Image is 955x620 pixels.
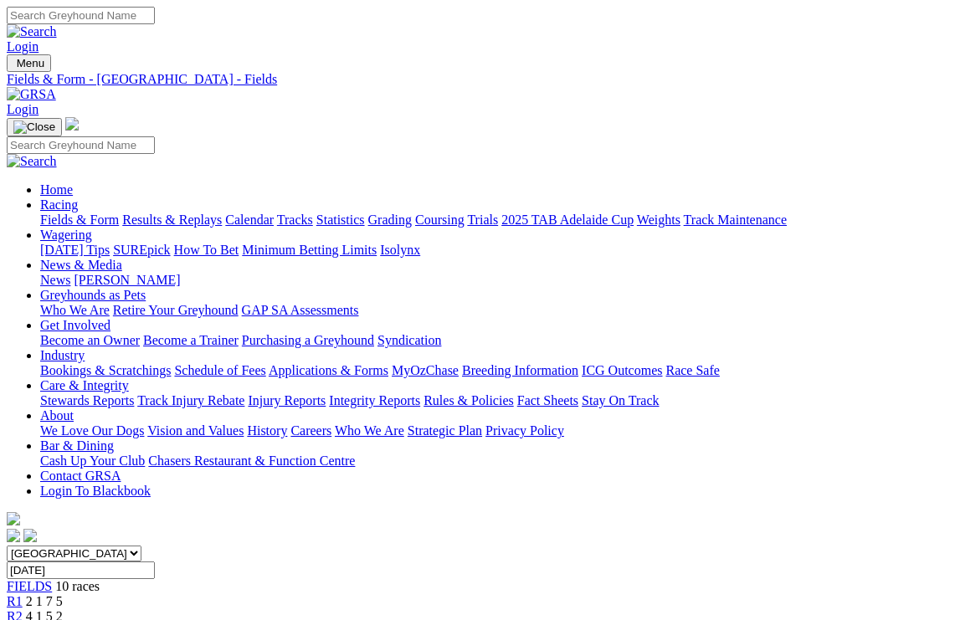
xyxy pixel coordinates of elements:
[148,453,355,468] a: Chasers Restaurant & Function Centre
[40,213,948,228] div: Racing
[40,484,151,498] a: Login To Blackbook
[40,393,134,407] a: Stewards Reports
[23,529,37,542] img: twitter.svg
[40,273,948,288] div: News & Media
[55,579,100,593] span: 10 races
[7,87,56,102] img: GRSA
[40,228,92,242] a: Wagering
[665,363,719,377] a: Race Safe
[40,273,70,287] a: News
[462,363,578,377] a: Breeding Information
[40,378,129,392] a: Care & Integrity
[147,423,244,438] a: Vision and Values
[40,408,74,423] a: About
[40,333,948,348] div: Get Involved
[40,423,948,438] div: About
[242,303,359,317] a: GAP SA Assessments
[40,197,78,212] a: Racing
[40,363,171,377] a: Bookings & Scratchings
[17,57,44,69] span: Menu
[122,213,222,227] a: Results & Replays
[40,213,119,227] a: Fields & Form
[392,363,459,377] a: MyOzChase
[7,512,20,525] img: logo-grsa-white.png
[7,136,155,154] input: Search
[40,363,948,378] div: Industry
[74,273,180,287] a: [PERSON_NAME]
[7,102,39,116] a: Login
[501,213,634,227] a: 2025 TAB Adelaide Cup
[424,393,514,407] a: Rules & Policies
[242,243,377,257] a: Minimum Betting Limits
[248,393,326,407] a: Injury Reports
[485,423,564,438] a: Privacy Policy
[415,213,465,227] a: Coursing
[7,594,23,608] a: R1
[40,303,110,317] a: Who We Are
[40,288,146,302] a: Greyhounds as Pets
[377,333,441,347] a: Syndication
[65,117,79,131] img: logo-grsa-white.png
[7,579,52,593] a: FIELDS
[40,243,948,258] div: Wagering
[7,39,39,54] a: Login
[40,469,121,483] a: Contact GRSA
[408,423,482,438] a: Strategic Plan
[40,303,948,318] div: Greyhounds as Pets
[40,438,114,453] a: Bar & Dining
[368,213,412,227] a: Grading
[40,348,85,362] a: Industry
[225,213,274,227] a: Calendar
[40,393,948,408] div: Care & Integrity
[40,453,145,468] a: Cash Up Your Club
[247,423,287,438] a: History
[40,423,144,438] a: We Love Our Dogs
[7,54,51,72] button: Toggle navigation
[143,333,239,347] a: Become a Trainer
[242,333,374,347] a: Purchasing a Greyhound
[40,258,122,272] a: News & Media
[277,213,313,227] a: Tracks
[40,333,140,347] a: Become an Owner
[13,120,55,134] img: Close
[582,363,662,377] a: ICG Outcomes
[335,423,404,438] a: Who We Are
[113,243,170,257] a: SUREpick
[174,363,265,377] a: Schedule of Fees
[582,393,659,407] a: Stay On Track
[7,561,155,579] input: Select date
[7,24,57,39] img: Search
[174,243,239,257] a: How To Bet
[7,7,155,24] input: Search
[269,363,388,377] a: Applications & Forms
[7,154,57,169] img: Search
[290,423,331,438] a: Careers
[467,213,498,227] a: Trials
[380,243,420,257] a: Isolynx
[113,303,239,317] a: Retire Your Greyhound
[7,529,20,542] img: facebook.svg
[7,72,948,87] a: Fields & Form - [GEOGRAPHIC_DATA] - Fields
[637,213,680,227] a: Weights
[40,453,948,469] div: Bar & Dining
[517,393,578,407] a: Fact Sheets
[137,393,244,407] a: Track Injury Rebate
[329,393,420,407] a: Integrity Reports
[40,182,73,197] a: Home
[316,213,365,227] a: Statistics
[40,243,110,257] a: [DATE] Tips
[40,318,110,332] a: Get Involved
[26,594,63,608] span: 2 1 7 5
[684,213,787,227] a: Track Maintenance
[7,118,62,136] button: Toggle navigation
